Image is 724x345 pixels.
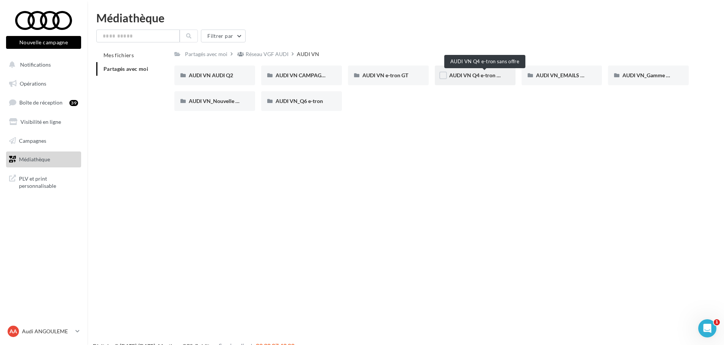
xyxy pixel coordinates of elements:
[189,72,233,78] span: AUDI VN AUDI Q2
[5,76,83,92] a: Opérations
[20,80,46,87] span: Opérations
[103,52,134,58] span: Mes fichiers
[103,66,148,72] span: Partagés avec moi
[449,72,520,78] span: AUDI VN Q4 e-tron sans offre
[9,328,17,335] span: AA
[444,55,525,68] div: AUDI VN Q4 e-tron sans offre
[714,319,720,325] span: 1
[20,119,61,125] span: Visibilité en ligne
[96,12,715,23] div: Médiathèque
[5,170,83,193] a: PLV et print personnalisable
[185,50,227,58] div: Partagés avec moi
[22,328,72,335] p: Audi ANGOULEME
[536,72,616,78] span: AUDI VN_EMAILS COMMANDES
[6,36,81,49] button: Nouvelle campagne
[5,151,83,167] a: Médiathèque
[276,72,395,78] span: AUDI VN CAMPAGNE HYBRIDE RECHARGEABLE
[698,319,716,337] iframe: Intercom live chat
[19,99,63,106] span: Boîte de réception
[362,72,408,78] span: AUDI VN e-tron GT
[19,156,50,162] span: Médiathèque
[6,324,81,339] a: AA Audi ANGOULEME
[622,72,689,78] span: AUDI VN_Gamme Q8 e-tron
[246,50,288,58] div: Réseau VGF AUDI
[19,137,46,144] span: Campagnes
[276,98,323,104] span: AUDI VN_Q6 e-tron
[201,30,246,42] button: Filtrer par
[5,133,83,149] a: Campagnes
[189,98,258,104] span: AUDI VN_Nouvelle A6 e-tron
[5,114,83,130] a: Visibilité en ligne
[5,57,80,73] button: Notifications
[69,100,78,106] div: 39
[20,61,51,68] span: Notifications
[19,173,78,190] span: PLV et print personnalisable
[5,94,83,111] a: Boîte de réception39
[297,50,319,58] div: AUDI VN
